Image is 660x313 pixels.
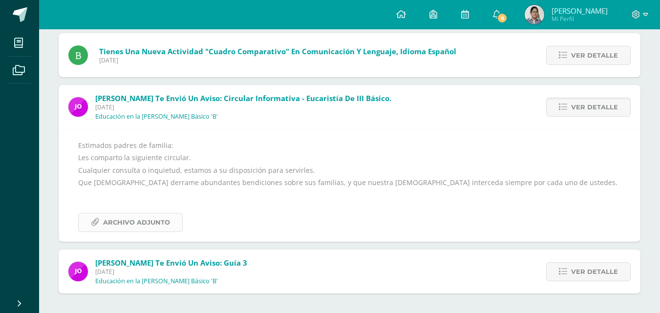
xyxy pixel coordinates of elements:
span: Archivo Adjunto [103,213,170,231]
span: Mi Perfil [552,15,608,23]
p: Educación en la [PERSON_NAME] Básico 'B' [95,113,218,121]
span: 8 [497,13,508,23]
img: 08d55dac451e2f653b67fa7260e6238e.png [525,5,544,24]
span: [DATE] [95,103,391,111]
span: [DATE] [99,56,456,64]
span: Ver detalle [571,98,618,116]
a: Archivo Adjunto [78,213,183,232]
img: 6614adf7432e56e5c9e182f11abb21f1.png [68,97,88,117]
span: Ver detalle [571,46,618,64]
span: [PERSON_NAME] te envió un aviso: Guía 3 [95,258,247,268]
span: [PERSON_NAME] [552,6,608,16]
span: [DATE] [95,268,247,276]
span: [PERSON_NAME] te envió un aviso: Circular informativa - eucaristía de III básico. [95,93,391,103]
span: Ver detalle [571,263,618,281]
img: 6614adf7432e56e5c9e182f11abb21f1.png [68,262,88,281]
span: Tienes una nueva actividad "Cuadro comparativo" En Comunicación y Lenguaje, Idioma Español [99,46,456,56]
p: Educación en la [PERSON_NAME] Básico 'B' [95,277,218,285]
div: Estimados padres de familia: Les comparto la siguiente circular. Cualquier consulta o inquietud, ... [78,139,621,232]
